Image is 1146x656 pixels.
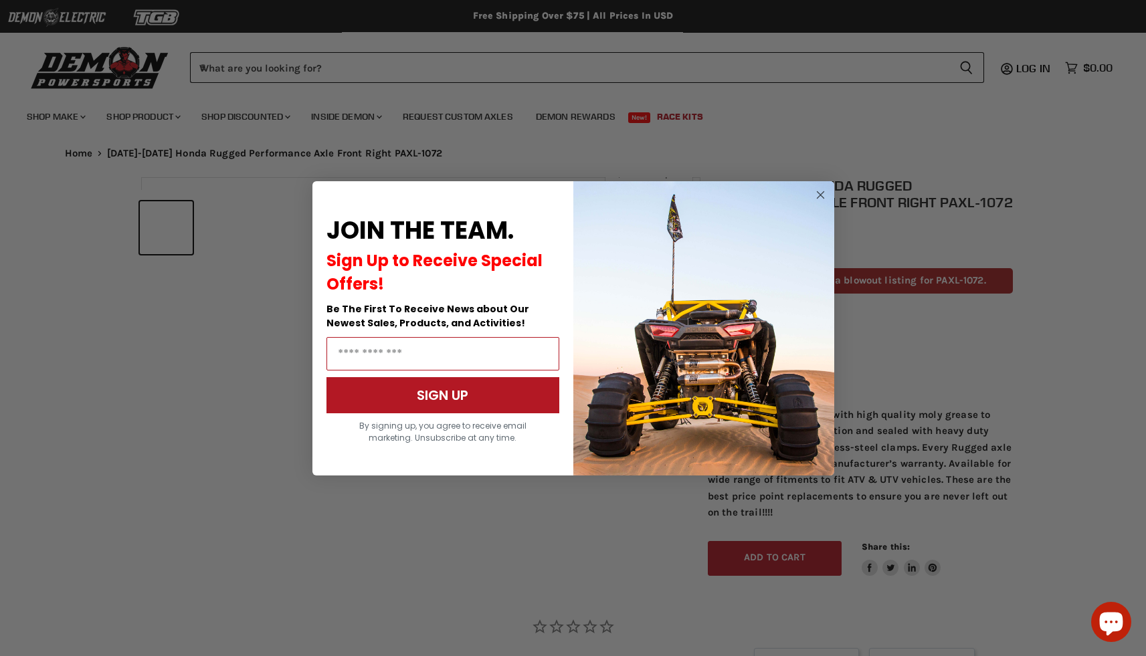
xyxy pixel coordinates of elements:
[326,302,529,330] span: Be The First To Receive News about Our Newest Sales, Products, and Activities!
[326,337,559,370] input: Email Address
[326,249,543,295] span: Sign Up to Receive Special Offers!
[359,420,527,443] span: By signing up, you agree to receive email marketing. Unsubscribe at any time.
[573,181,834,475] img: a9095488-b6e7-41ba-879d-588abfab540b.jpeg
[1087,602,1135,645] inbox-online-store-chat: Shopify online store chat
[326,377,559,413] button: SIGN UP
[326,213,514,247] span: JOIN THE TEAM.
[812,187,829,203] button: Close dialog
